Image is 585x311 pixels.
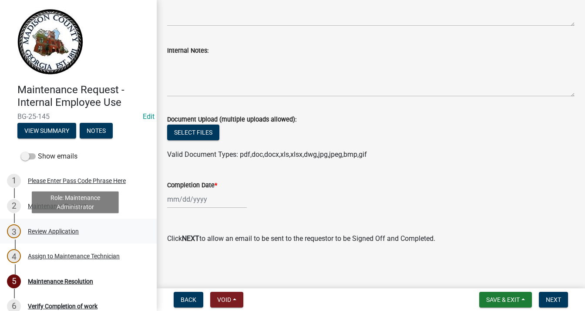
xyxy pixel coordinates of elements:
button: Back [174,292,203,308]
div: Review Application [28,228,79,234]
button: View Summary [17,123,76,139]
label: Completion Date [167,183,217,189]
div: Verify Completion of work [28,303,97,309]
div: 4 [7,249,21,263]
div: Maintenance Resolution [28,278,93,284]
label: Document Upload (multiple uploads allowed): [167,117,296,123]
span: Back [181,296,196,303]
div: 1 [7,174,21,188]
button: Notes [80,123,113,139]
span: BG-25-145 [17,112,139,121]
div: Please Enter Pass Code Phrase Here [28,178,126,184]
span: Void [217,296,231,303]
label: Show emails [21,151,77,162]
div: 3 [7,224,21,238]
img: Madison County, Georgia [17,9,83,74]
button: Select files [167,125,219,140]
span: Save & Exit [486,296,520,303]
input: mm/dd/yyyy [167,190,247,208]
div: 5 [7,274,21,288]
span: Next [546,296,561,303]
strong: NEXT [182,234,199,243]
label: Internal Notes: [167,48,208,54]
div: Role: Maintenance Administrator [32,191,119,213]
wm-modal-confirm: Notes [80,128,113,135]
div: Assign to Maintenance Technician [28,253,120,259]
wm-modal-confirm: Summary [17,128,76,135]
span: Valid Document Types: pdf,doc,docx,xls,xlsx,dwg,jpg,jpeg,bmp,gif [167,150,367,159]
div: Maintenance Request [28,203,87,209]
wm-modal-confirm: Edit Application Number [143,112,155,121]
h4: Maintenance Request - Internal Employee Use [17,84,150,109]
button: Next [539,292,568,308]
a: Edit [143,112,155,121]
button: Void [210,292,243,308]
p: Click to allow an email to be sent to the requestor to be Signed Off and Completed. [167,233,575,244]
div: 2 [7,199,21,213]
button: Save & Exit [479,292,532,308]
